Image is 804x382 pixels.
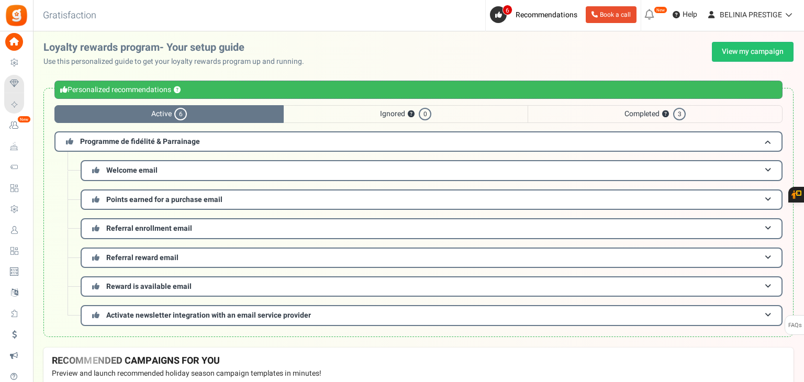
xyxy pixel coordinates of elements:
[673,108,686,120] span: 3
[31,5,108,26] h3: Gratisfaction
[174,108,187,120] span: 6
[284,105,528,123] span: Ignored
[106,194,222,205] span: Points earned for a purchase email
[106,310,311,321] span: Activate newsletter integration with an email service provider
[516,9,577,20] span: Recommendations
[662,111,669,118] button: ?
[174,87,181,94] button: ?
[720,9,782,20] span: BELINIA PRESTIGE
[408,111,415,118] button: ?
[654,6,667,14] em: New
[502,5,512,15] span: 6
[712,42,794,62] a: View my campaign
[52,368,785,379] p: Preview and launch recommended holiday season campaign templates in minutes!
[54,105,284,123] span: Active
[43,57,312,67] p: Use this personalized guide to get your loyalty rewards program up and running.
[80,136,200,147] span: Programme de fidélité & Parrainage
[17,116,31,123] em: New
[419,108,431,120] span: 0
[668,6,701,23] a: Help
[106,165,158,176] span: Welcome email
[586,6,636,23] a: Book a call
[5,4,28,27] img: Gratisfaction
[43,42,312,53] h2: Loyalty rewards program- Your setup guide
[788,316,802,335] span: FAQs
[52,356,785,366] h4: RECOMMENDED CAMPAIGNS FOR YOU
[490,6,582,23] a: 6 Recommendations
[54,81,783,99] div: Personalized recommendations
[680,9,697,20] span: Help
[106,252,178,263] span: Referral reward email
[4,117,28,134] a: New
[106,223,192,234] span: Referral enrollment email
[106,281,192,292] span: Reward is available email
[528,105,783,123] span: Completed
